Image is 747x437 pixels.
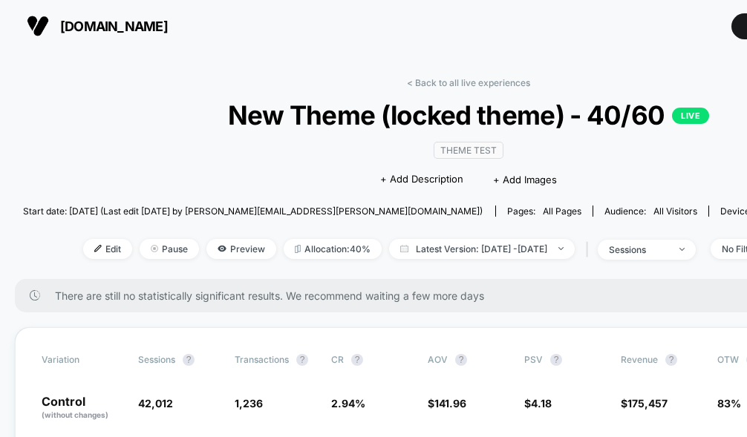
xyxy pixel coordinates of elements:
div: sessions [609,244,668,255]
img: end [558,247,564,250]
span: 2.94 % [331,397,365,410]
span: Theme Test [434,142,503,159]
img: end [679,248,685,251]
div: Pages: [507,206,581,217]
span: Edit [83,239,132,259]
span: $ [621,397,668,410]
span: + Add Images [493,174,557,185]
span: Transactions [235,354,289,365]
button: ? [296,354,308,366]
span: Latest Version: [DATE] - [DATE] [389,239,575,259]
button: ? [665,354,677,366]
span: 4.18 [531,397,552,410]
span: Revenue [621,354,658,365]
a: < Back to all live experiences [407,77,530,88]
img: calendar [400,245,408,252]
span: 1,236 [235,397,263,410]
span: 141.96 [434,397,466,410]
span: Start date: [DATE] (Last edit [DATE] by [PERSON_NAME][EMAIL_ADDRESS][PERSON_NAME][DOMAIN_NAME]) [23,206,483,217]
span: + Add Description [380,172,463,187]
span: [DOMAIN_NAME] [60,19,168,34]
span: CR [331,354,344,365]
span: Preview [206,239,276,259]
p: LIVE [672,108,709,124]
button: ? [183,354,195,366]
span: Allocation: 40% [284,239,382,259]
span: all pages [543,206,581,217]
span: AOV [428,354,448,365]
button: [DOMAIN_NAME] [22,14,172,38]
span: 83% [717,397,741,410]
img: Visually logo [27,15,49,37]
span: All Visitors [653,206,697,217]
div: Audience: [604,206,697,217]
span: PSV [524,354,543,365]
span: Pause [140,239,199,259]
span: (without changes) [42,410,108,419]
img: rebalance [295,245,301,253]
span: $ [524,397,552,410]
button: ? [455,354,467,366]
button: ? [550,354,562,366]
img: edit [94,245,102,252]
button: ? [351,354,363,366]
span: 42,012 [138,397,173,410]
span: $ [428,397,466,410]
img: end [151,245,158,252]
span: 175,457 [627,397,668,410]
span: Sessions [138,354,175,365]
span: Variation [42,354,123,366]
span: | [582,239,598,260]
p: Control [42,395,123,421]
